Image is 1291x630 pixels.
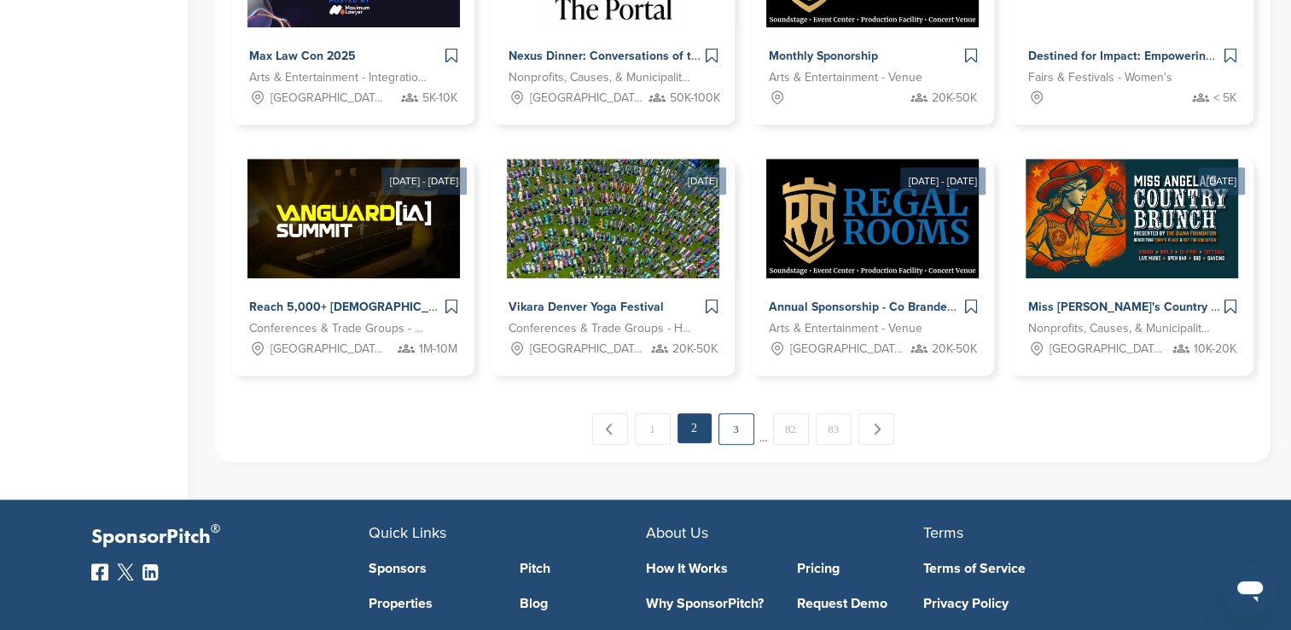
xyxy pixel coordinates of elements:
em: 2 [677,413,712,443]
span: [GEOGRAPHIC_DATA], [GEOGRAPHIC_DATA] [790,340,904,359]
div: [DATE] [1198,167,1245,195]
span: Reach 5,000+ [DEMOGRAPHIC_DATA] Innovators at Vanguardia Summit [249,300,650,314]
span: 20K-50K [932,340,977,359]
span: About Us [646,523,708,542]
a: Sponsors [369,562,495,575]
span: Vikara Denver Yoga Festival [509,300,664,314]
a: Properties [369,597,495,610]
span: Conferences & Trade Groups - Marketing Industry Conference [249,319,432,338]
a: 82 [773,413,809,445]
a: Terms of Service [923,562,1175,575]
span: < 5K [1213,89,1236,108]
span: … [759,413,768,444]
a: [DATE] - [DATE] Sponsorpitch & Reach 5,000+ [DEMOGRAPHIC_DATA] Innovators at Vanguardia Summit Co... [232,131,474,376]
a: Pricing [797,562,923,575]
a: Pitch [520,562,646,575]
span: 5K-10K [422,89,457,108]
a: 83 [816,413,852,445]
div: [DATE] - [DATE] [900,167,986,195]
span: 1M-10M [419,340,457,359]
span: 50K-100K [670,89,720,108]
a: ← Previous [592,413,628,445]
div: [DATE] - [DATE] [381,167,467,195]
a: [DATE] - [DATE] Sponsorpitch & Annual Sponsorship - Co Branded Venue Arts & Entertainment - Venue... [752,131,994,376]
a: Privacy Policy [923,597,1175,610]
span: Nonprofits, Causes, & Municipalities - Clubs [509,68,691,87]
img: Sponsorpitch & [507,159,719,278]
span: 20K-50K [932,89,977,108]
span: ® [211,518,220,540]
img: Facebook [91,563,108,580]
div: [DATE] [679,167,726,195]
iframe: Button to launch messaging window [1223,562,1277,616]
span: [GEOGRAPHIC_DATA], [GEOGRAPHIC_DATA] [270,340,385,359]
span: Nexus Dinner: Conversations of the Future at The Portal [509,49,819,63]
span: Quick Links [369,523,446,542]
a: 1 [635,413,671,445]
span: [GEOGRAPHIC_DATA], [GEOGRAPHIC_DATA] [530,89,644,108]
img: Twitter [117,563,134,580]
a: Blog [520,597,646,610]
a: How It Works [646,562,772,575]
p: SponsorPitch [91,525,369,550]
a: [DATE] Sponsorpitch & Miss [PERSON_NAME]'s Country Brunch: America's Oldest Active [DEMOGRAPHIC_D... [1011,131,1253,376]
a: Why SponsorPitch? [646,597,772,610]
span: 10K-20K [1194,340,1236,359]
a: [DATE] Sponsorpitch & Vikara Denver Yoga Festival Conferences & Trade Groups - Health and Wellnes... [491,131,734,376]
span: Nonprofits, Causes, & Municipalities - Clubs [1028,319,1211,338]
a: 3 [718,413,754,445]
img: Sponsorpitch & [1026,159,1238,278]
span: Annual Sponsorship - Co Branded Venue [769,300,992,314]
span: Terms [923,523,963,542]
span: Conferences & Trade Groups - Health and Wellness [509,319,691,338]
img: Sponsorpitch & [247,159,460,278]
span: Monthly Sponorship [769,49,878,63]
span: Arts & Entertainment - Venue [769,319,922,338]
span: Arts & Entertainment - Integration - Business [249,68,432,87]
span: 20K-50K [672,340,718,359]
a: Request Demo [797,597,923,610]
span: [GEOGRAPHIC_DATA], [GEOGRAPHIC_DATA] [270,89,385,108]
a: Next → [858,413,894,445]
img: Sponsorpitch & [766,159,979,278]
span: [GEOGRAPHIC_DATA], [GEOGRAPHIC_DATA] [1050,340,1164,359]
span: Arts & Entertainment - Venue [769,68,922,87]
span: Max Law Con 2025 [249,49,356,63]
span: Fairs & Festivals - Women's [1028,68,1172,87]
span: [GEOGRAPHIC_DATA], [GEOGRAPHIC_DATA] [530,340,644,359]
